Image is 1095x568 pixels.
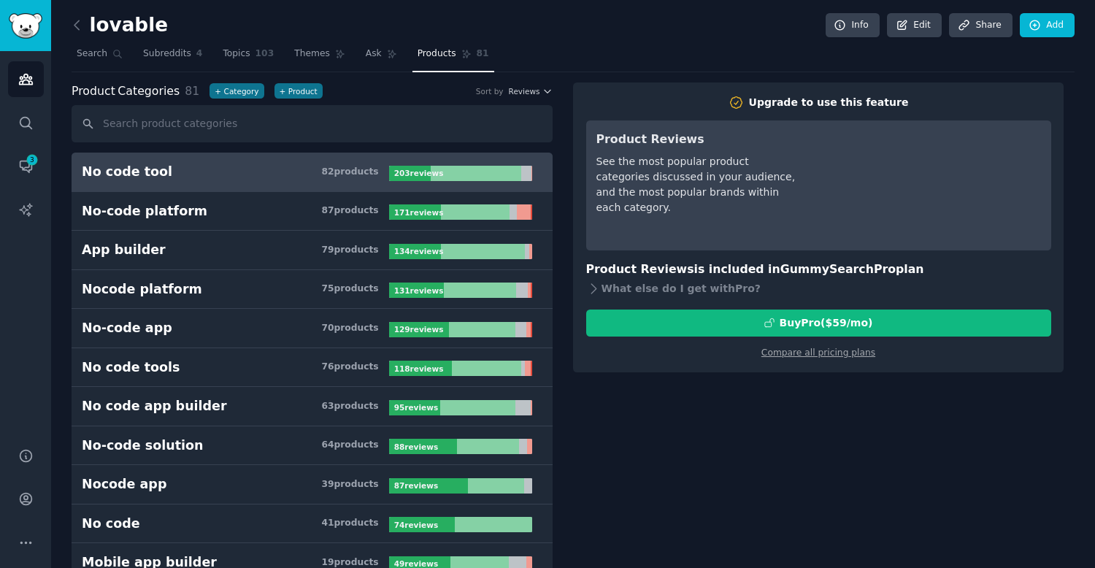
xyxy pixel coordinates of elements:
a: Info [826,13,880,38]
b: 118 review s [394,364,444,373]
a: Edit [887,13,942,38]
div: Nocode app [82,475,166,494]
div: Upgrade to use this feature [749,95,909,110]
b: 87 review s [394,481,438,490]
a: No code tools76products118reviews [72,348,553,388]
span: + [280,86,286,96]
b: 95 review s [394,403,438,412]
span: 3 [26,155,39,165]
b: 74 review s [394,521,438,529]
div: 39 product s [321,478,378,491]
a: Themes [289,42,350,72]
div: 64 product s [321,439,378,452]
span: Search [77,47,107,61]
span: GummySearch Pro [780,262,896,276]
div: No code [82,515,140,533]
a: Nocode platform75products131reviews [72,270,553,310]
a: 3 [8,148,44,184]
button: +Category [210,83,264,99]
div: 63 product s [321,400,378,413]
button: BuyPro($59/mo) [586,310,1051,337]
div: Sort by [476,86,504,96]
a: Add [1020,13,1075,38]
span: Ask [366,47,382,61]
a: No code tool82products203reviews [72,153,553,192]
div: No code tool [82,163,172,181]
a: Ask [361,42,402,72]
h3: Product Reviews is included in plan [586,261,1051,279]
a: App builder79products134reviews [72,231,553,270]
a: No-code platform87products171reviews [72,192,553,231]
h3: Product Reviews [596,131,802,149]
div: No-code solution [82,437,204,455]
a: Nocode app39products87reviews [72,465,553,504]
a: No-code app70products129reviews [72,309,553,348]
div: Nocode platform [82,280,202,299]
div: No-code platform [82,202,207,220]
a: Products81 [412,42,494,72]
div: No code app builder [82,397,227,415]
span: Products [418,47,456,61]
div: No-code app [82,319,172,337]
span: Themes [294,47,330,61]
button: +Product [274,83,323,99]
span: 103 [255,47,274,61]
div: 79 product s [321,244,378,257]
a: Share [949,13,1012,38]
span: Categories [72,82,180,101]
img: GummySearch logo [9,13,42,39]
div: 76 product s [321,361,378,374]
div: No code tools [82,358,180,377]
b: 131 review s [394,286,444,295]
span: Subreddits [143,47,191,61]
span: Topics [223,47,250,61]
a: Compare all pricing plans [761,348,875,358]
a: Topics103 [218,42,279,72]
span: 81 [185,84,199,98]
div: 87 product s [321,204,378,218]
b: 49 review s [394,559,438,568]
a: Subreddits4 [138,42,207,72]
div: 75 product s [321,283,378,296]
div: What else do I get with Pro ? [586,279,1051,299]
b: 203 review s [394,169,444,177]
div: 70 product s [321,322,378,335]
span: Reviews [509,86,540,96]
div: Buy Pro ($ 59 /mo ) [780,315,873,331]
b: 134 review s [394,247,444,256]
a: No-code solution64products88reviews [72,426,553,466]
div: 82 product s [321,166,378,179]
span: Product [72,82,115,101]
a: No code41products74reviews [72,504,553,544]
span: + [215,86,221,96]
a: No code app builder63products95reviews [72,387,553,426]
h2: lovable [72,14,168,37]
b: 129 review s [394,325,444,334]
input: Search product categories [72,105,553,142]
div: See the most popular product categories discussed in your audience, and the most popular brands w... [596,154,802,215]
b: 171 review s [394,208,444,217]
a: Search [72,42,128,72]
button: Reviews [509,86,553,96]
span: 81 [477,47,489,61]
div: 41 product s [321,517,378,530]
span: 4 [196,47,203,61]
div: App builder [82,241,166,259]
b: 88 review s [394,442,438,451]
